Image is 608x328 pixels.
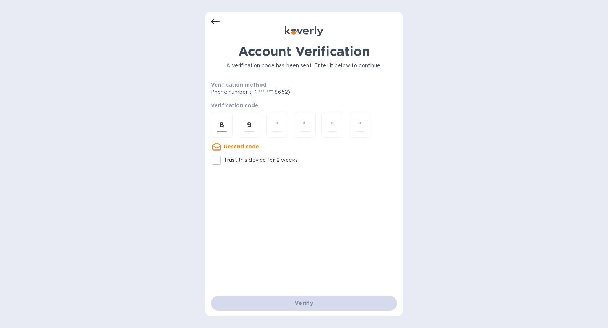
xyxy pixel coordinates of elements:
p: Trust this device for 2 weeks [224,156,298,164]
p: A verification code has been sent. Enter it below to continue. [211,62,397,69]
p: Verification code [211,102,397,109]
p: Phone number (+1 *** *** 8652) [211,88,346,96]
b: Verification method [211,82,267,88]
u: Resend code [224,144,259,149]
h1: Account Verification [211,44,397,59]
